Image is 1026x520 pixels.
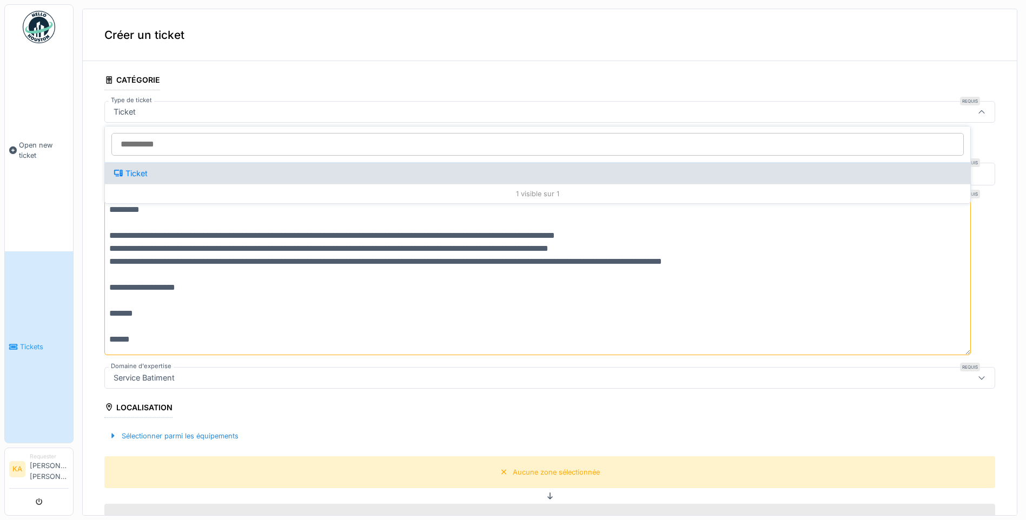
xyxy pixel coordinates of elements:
div: Sélectionner parmi les équipements [104,429,243,443]
span: Tickets [20,342,69,352]
span: Open new ticket [19,140,69,161]
a: KA Requester[PERSON_NAME] [PERSON_NAME] [9,452,69,489]
div: 1 visible sur 1 [105,184,970,203]
div: Aucune zone sélectionnée [513,467,600,477]
div: Localisation [104,399,173,418]
div: Requis [960,363,980,371]
a: Tickets [5,251,73,443]
div: Requester [30,452,69,461]
div: Ticket [114,168,148,179]
li: [PERSON_NAME] [PERSON_NAME] [30,452,69,486]
a: Open new ticket [5,49,73,251]
div: Ticket [109,106,140,118]
div: Catégorie [104,72,160,90]
li: KA [9,461,25,477]
div: Requis [960,97,980,105]
label: Domaine d'expertise [109,362,174,371]
label: Type de ticket [109,96,154,105]
div: Créer un ticket [83,9,1017,61]
img: Badge_color-CXgf-gQk.svg [23,11,55,43]
div: Service Batiment [109,372,179,384]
